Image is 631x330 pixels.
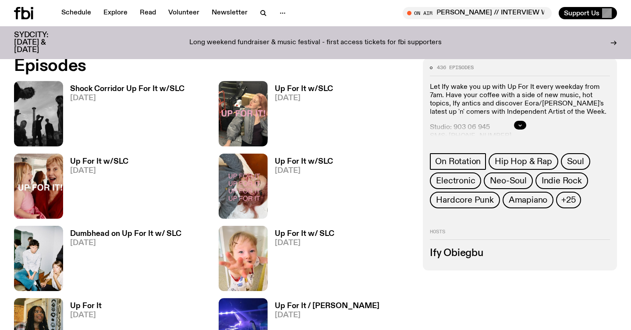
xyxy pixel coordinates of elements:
a: Hardcore Punk [430,192,500,208]
span: [DATE] [70,312,102,319]
span: Neo-Soul [490,176,526,186]
span: [DATE] [70,239,181,247]
h3: SYDCITY: [DATE] & [DATE] [14,32,70,54]
h3: Ify Obiegbu [430,249,610,258]
span: [DATE] [275,312,379,319]
span: Indie Rock [542,176,582,186]
a: Electronic [430,172,481,189]
button: +25 [556,192,581,208]
a: Volunteer [163,7,205,19]
h3: Up For It w/ SLC [275,230,334,238]
span: On Rotation [435,157,481,166]
h3: Up For It w/SLC [70,158,128,165]
span: [DATE] [275,167,333,175]
span: [DATE] [70,95,184,102]
span: Electronic [436,176,475,186]
h2: Hosts [430,229,610,240]
h3: Up For It / [PERSON_NAME] [275,302,379,310]
h3: Shock Corridor Up For It w/SLC [70,85,184,93]
a: On Rotation [430,153,486,170]
a: Up For It w/SLC[DATE] [268,158,333,219]
a: Read [135,7,161,19]
h3: Up For It w/SLC [275,158,333,165]
a: Up For It w/SLC[DATE] [268,85,333,146]
span: 436 episodes [437,65,474,70]
img: baby slc [219,226,268,291]
h3: Dumbhead on Up For It w/ SLC [70,230,181,238]
a: Newsletter [206,7,253,19]
a: Neo-Soul [484,172,532,189]
img: dumbhead 4 slc [14,226,63,291]
a: Up For It w/SLC[DATE] [63,158,128,219]
a: Hip Hop & Rap [489,153,558,170]
span: [DATE] [275,239,334,247]
span: +25 [561,195,575,205]
a: Shock Corridor Up For It w/SLC[DATE] [63,85,184,146]
p: Let Ify wake you up with Up For It every weekday from 7am. Have your coffee with a side of new mu... [430,83,610,117]
h3: Up For It [70,302,102,310]
span: Soul [567,157,584,166]
a: Amapiano [503,192,553,208]
h3: Up For It w/SLC [275,85,333,93]
span: Amapiano [509,195,547,205]
span: Support Us [564,9,599,17]
button: Support Us [559,7,617,19]
span: Hip Hop & Rap [495,157,552,166]
a: Soul [561,153,590,170]
a: Up For It w/ SLC[DATE] [268,230,334,291]
a: Explore [98,7,133,19]
span: [DATE] [275,95,333,102]
p: Long weekend fundraiser & music festival - first access tickets for fbi supporters [189,39,442,47]
a: Indie Rock [535,172,588,189]
span: Hardcore Punk [436,195,493,205]
a: Schedule [56,7,96,19]
h2: Episodes [14,58,412,74]
button: On AirMornings with [PERSON_NAME] // INTERVIEW WITH [PERSON_NAME] [403,7,552,19]
span: [DATE] [70,167,128,175]
a: Dumbhead on Up For It w/ SLC[DATE] [63,230,181,291]
img: shock corridor 4 SLC [14,81,63,146]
